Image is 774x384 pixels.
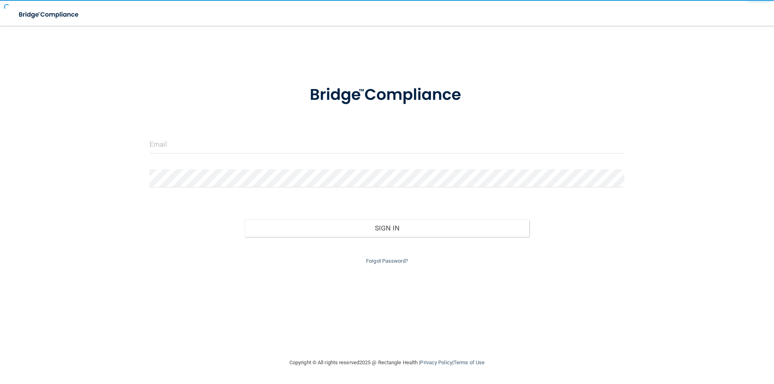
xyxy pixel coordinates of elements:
a: Privacy Policy [420,359,452,365]
a: Terms of Use [454,359,485,365]
div: Copyright © All rights reserved 2025 @ Rectangle Health | | [240,350,534,376]
a: Forgot Password? [366,258,408,264]
input: Email [150,135,624,154]
img: bridge_compliance_login_screen.278c3ca4.svg [293,74,481,116]
button: Sign In [245,219,530,237]
img: bridge_compliance_login_screen.278c3ca4.svg [12,6,86,23]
